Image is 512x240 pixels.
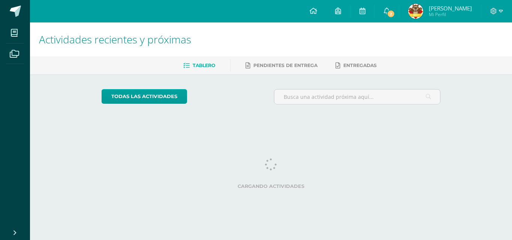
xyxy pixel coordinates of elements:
[408,4,423,19] img: 55cd4609078b6f5449d0df1f1668bde8.png
[102,183,441,189] label: Cargando actividades
[274,89,440,104] input: Busca una actividad próxima aquí...
[429,4,472,12] span: [PERSON_NAME]
[335,60,377,72] a: Entregadas
[183,60,215,72] a: Tablero
[253,63,317,68] span: Pendientes de entrega
[193,63,215,68] span: Tablero
[387,10,395,18] span: 2
[429,11,472,18] span: Mi Perfil
[39,32,191,46] span: Actividades recientes y próximas
[102,89,187,104] a: todas las Actividades
[343,63,377,68] span: Entregadas
[246,60,317,72] a: Pendientes de entrega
